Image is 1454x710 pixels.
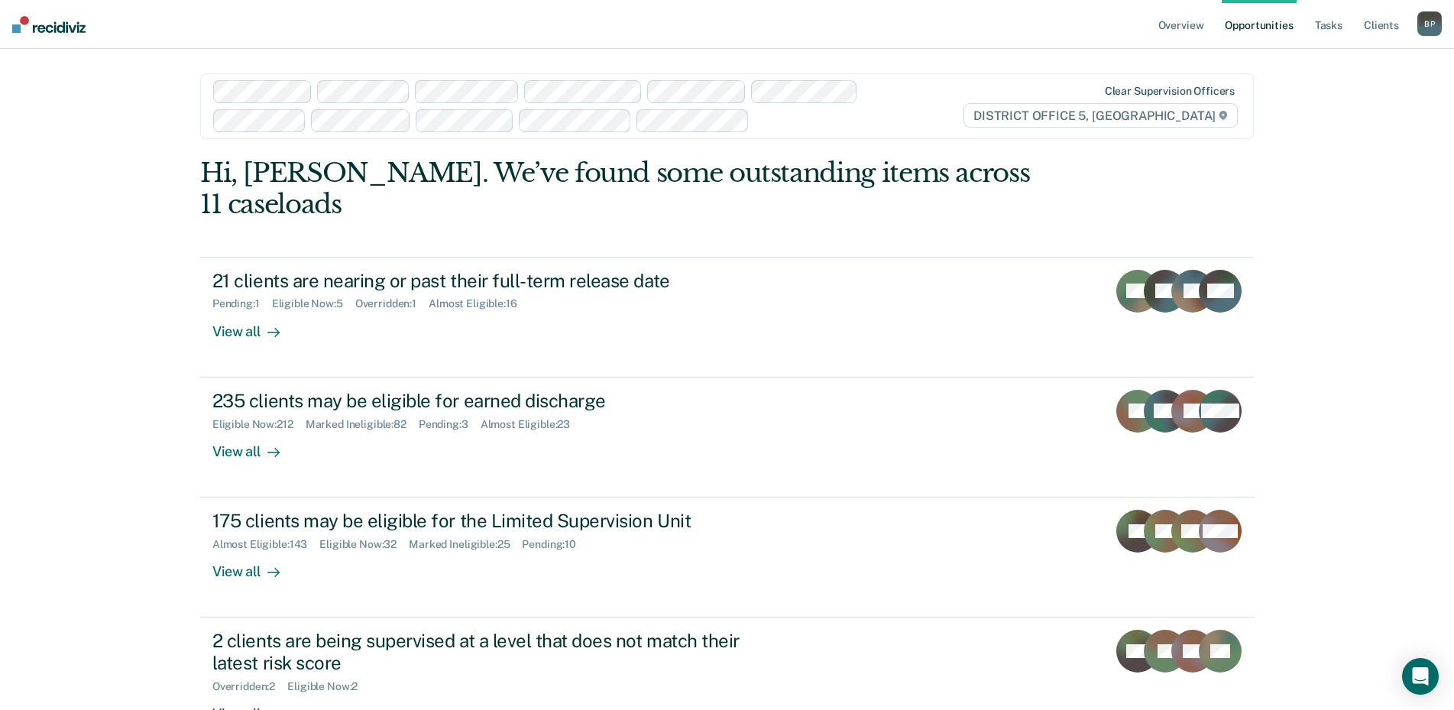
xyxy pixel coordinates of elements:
div: View all [212,551,298,581]
div: 21 clients are nearing or past their full-term release date [212,270,749,292]
div: Marked Ineligible : 25 [409,538,522,551]
a: 21 clients are nearing or past their full-term release datePending:1Eligible Now:5Overridden:1Alm... [200,257,1254,378]
span: DISTRICT OFFICE 5, [GEOGRAPHIC_DATA] [963,103,1238,128]
button: BP [1417,11,1442,36]
div: 2 clients are being supervised at a level that does not match their latest risk score [212,630,749,674]
div: Marked Ineligible : 82 [306,418,419,431]
div: Clear supervision officers [1105,85,1235,98]
div: Overridden : 2 [212,680,287,693]
div: Pending : 1 [212,297,272,310]
div: Eligible Now : 2 [287,680,370,693]
div: B P [1417,11,1442,36]
div: Overridden : 1 [355,297,429,310]
a: 235 clients may be eligible for earned dischargeEligible Now:212Marked Ineligible:82Pending:3Almo... [200,378,1254,498]
div: Hi, [PERSON_NAME]. We’ve found some outstanding items across 11 caseloads [200,157,1043,220]
div: Pending : 10 [522,538,588,551]
div: Eligible Now : 32 [319,538,409,551]
div: View all [212,430,298,460]
div: 175 clients may be eligible for the Limited Supervision Unit [212,510,749,532]
div: Pending : 3 [419,418,481,431]
div: Open Intercom Messenger [1402,658,1439,695]
img: Recidiviz [12,16,86,33]
a: 175 clients may be eligible for the Limited Supervision UnitAlmost Eligible:143Eligible Now:32Mar... [200,498,1254,618]
div: Almost Eligible : 143 [212,538,319,551]
div: Eligible Now : 212 [212,418,306,431]
div: 235 clients may be eligible for earned discharge [212,390,749,412]
div: Almost Eligible : 23 [481,418,583,431]
div: View all [212,310,298,340]
div: Eligible Now : 5 [272,297,355,310]
div: Almost Eligible : 16 [429,297,529,310]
